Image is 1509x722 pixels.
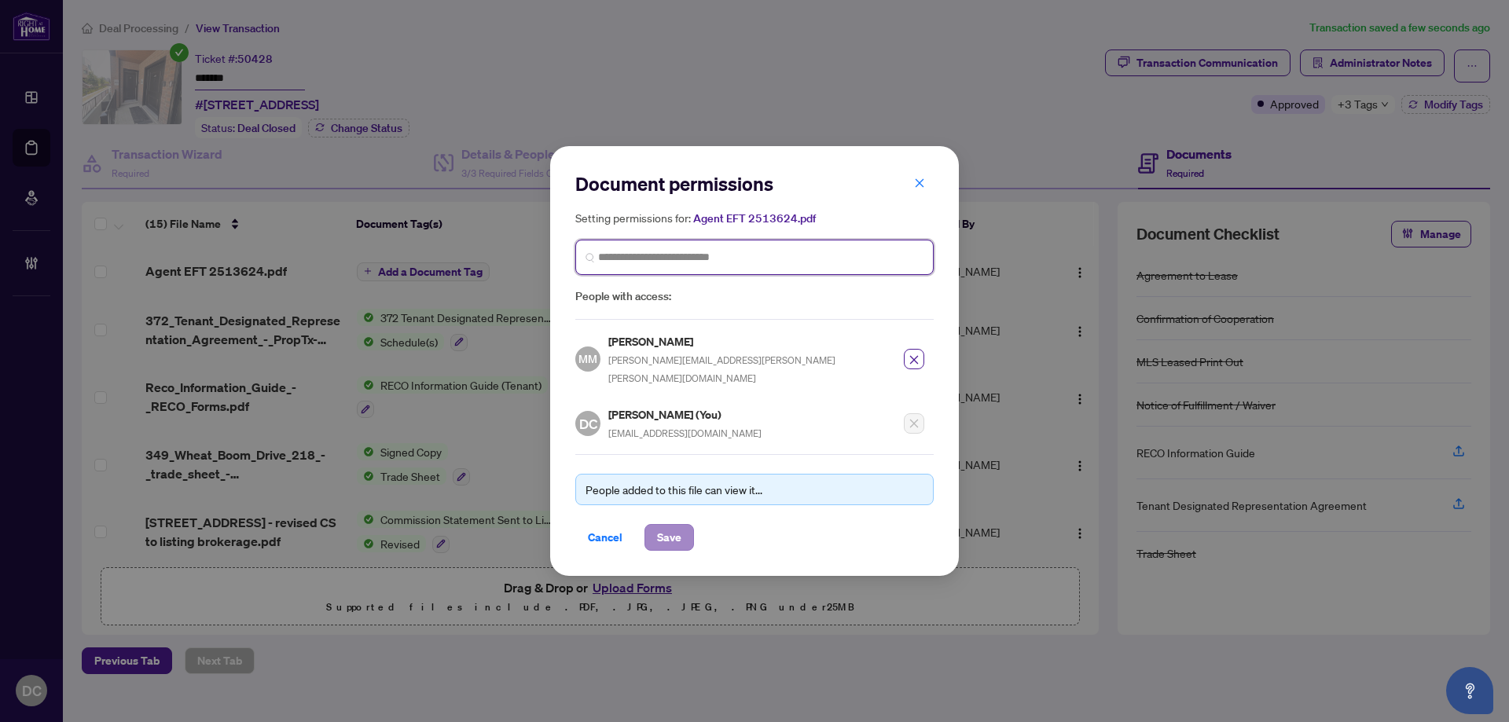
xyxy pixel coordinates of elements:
h2: Document permissions [575,171,934,196]
span: DC [578,412,597,434]
span: People with access: [575,288,934,306]
span: close [914,178,925,189]
span: Cancel [588,525,622,550]
div: People added to this file can view it... [586,481,923,498]
span: close [909,354,920,365]
button: Save [644,524,694,551]
h5: Setting permissions for: [575,209,934,227]
h5: [PERSON_NAME] [608,332,894,350]
button: Cancel [575,524,635,551]
span: Save [657,525,681,550]
h5: [PERSON_NAME] (You) [608,405,762,423]
img: search_icon [586,253,595,262]
span: [EMAIL_ADDRESS][DOMAIN_NAME] [608,427,762,439]
span: Agent EFT 2513624.pdf [693,211,816,225]
span: [PERSON_NAME][EMAIL_ADDRESS][PERSON_NAME][PERSON_NAME][DOMAIN_NAME] [608,354,835,384]
span: MM [578,350,597,368]
button: Open asap [1446,667,1493,714]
